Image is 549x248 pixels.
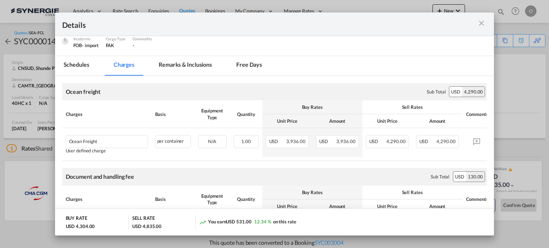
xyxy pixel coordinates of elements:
[55,12,494,236] md-dialog: Port of Loading ...
[427,88,445,95] div: Sub Total
[155,111,191,117] div: Basis
[234,196,259,202] div: Quantity
[336,138,355,144] span: 3,936.00
[312,114,362,128] th: Amount
[262,114,312,128] th: Unit Price
[431,173,449,180] div: Sub Total
[366,189,459,196] div: Sell Rates
[66,173,134,181] div: Document and handling fee
[133,42,134,48] span: -
[106,36,125,42] div: Cargo Type
[466,172,485,182] div: 130.00
[362,114,412,128] th: Unit Price
[208,138,216,144] span: N/A
[463,186,491,213] th: Comments
[266,189,359,196] div: Buy Rates
[462,87,485,97] div: 4,290.00
[55,56,278,76] md-pagination-wrapper: Use the left and right arrow keys to navigate between tabs
[198,193,227,206] div: Equipment Type
[66,111,148,117] div: Charges
[69,136,126,144] div: Ocean Freight
[82,42,98,49] div: - import
[150,56,221,76] md-tab-item: Remarks & Inclusions
[262,199,312,213] th: Unit Price
[66,196,148,202] div: Charges
[66,148,148,153] div: User defined charge
[449,87,462,97] div: USD
[199,218,296,226] div: You earn on this rate
[436,138,455,144] span: 4,290.00
[73,36,99,42] div: Incoterms
[66,223,95,229] div: USD 4,304.00
[155,196,191,202] div: Basis
[241,138,251,144] span: 1.00
[477,19,486,27] md-icon: icon-close m-3 fg-AAA8AD cursor
[105,56,143,76] md-tab-item: Charges
[106,42,125,49] div: FAK
[419,138,436,144] span: USD
[55,56,98,76] md-tab-item: Schedules
[61,37,69,45] img: cargo.png
[266,104,359,110] div: Buy Rates
[386,138,405,144] span: 4,290.00
[369,138,386,144] span: USD
[412,114,463,128] th: Amount
[132,215,154,223] div: SELL RATE
[269,138,286,144] span: USD
[412,199,463,213] th: Amount
[155,135,191,148] div: per container
[362,199,412,213] th: Unit Price
[312,199,362,213] th: Amount
[286,138,305,144] span: 3,936.00
[319,138,336,144] span: USD
[453,172,466,182] div: USD
[199,219,206,226] md-icon: icon-trending-up
[463,100,491,128] th: Comments
[73,42,99,49] div: FOB
[234,111,259,117] div: Quantity
[133,36,152,42] div: Commodity
[228,56,271,76] md-tab-item: Free days
[66,88,101,96] div: Ocean freight
[366,104,459,110] div: Sell Rates
[62,20,445,29] div: Details
[254,219,271,224] span: 12.34 %
[132,223,162,229] div: USD 4,835.00
[66,215,87,223] div: BUY RATE
[198,107,227,120] div: Equipment Type
[226,219,251,224] span: USD 531.00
